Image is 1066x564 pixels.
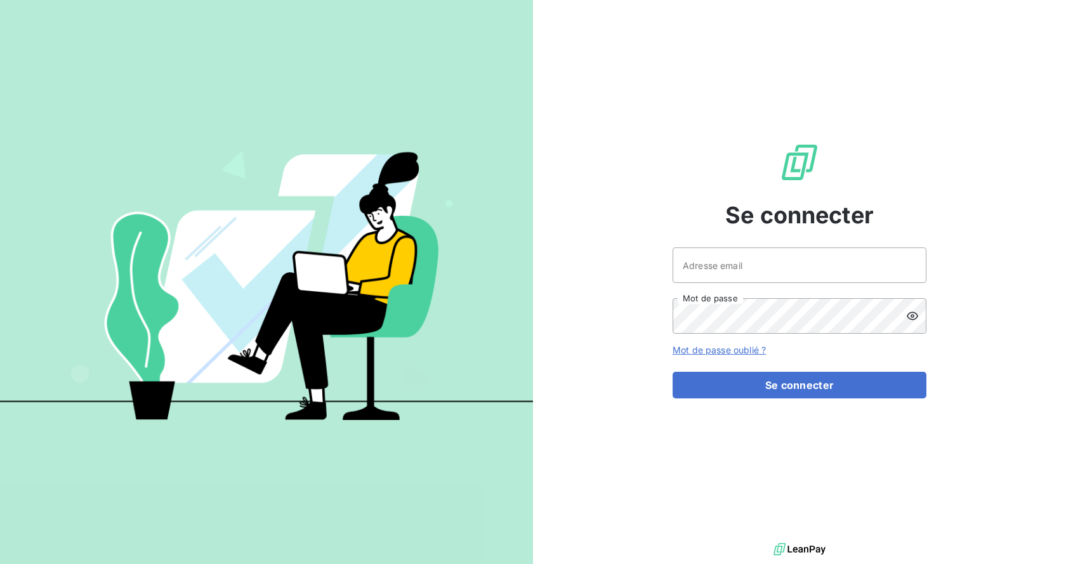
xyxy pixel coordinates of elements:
[779,142,820,183] img: Logo LeanPay
[673,372,926,398] button: Se connecter
[673,247,926,283] input: placeholder
[673,344,766,355] a: Mot de passe oublié ?
[725,198,874,232] span: Se connecter
[773,540,826,559] img: logo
